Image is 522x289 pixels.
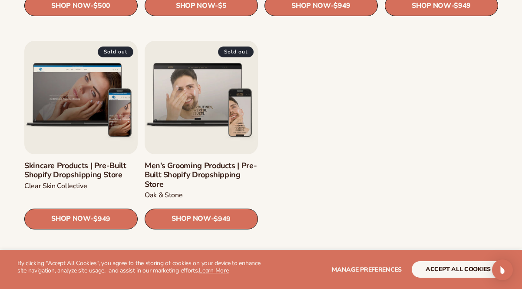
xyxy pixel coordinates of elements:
[332,261,402,278] button: Manage preferences
[412,261,505,278] button: accept all cookies
[17,260,261,275] p: By clicking "Accept All Cookies", you agree to the storing of cookies on your device to enhance s...
[145,209,258,229] a: SHOP NOW- $949
[492,259,513,280] div: Open Intercom Messenger
[24,209,138,229] a: SHOP NOW- $949
[145,161,258,189] a: Men’s Grooming Products | Pre-Built Shopify Dropshipping Store
[199,266,228,275] a: Learn More
[332,266,402,274] span: Manage preferences
[24,161,138,179] a: Skincare Products | Pre-Built Shopify Dropshipping Store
